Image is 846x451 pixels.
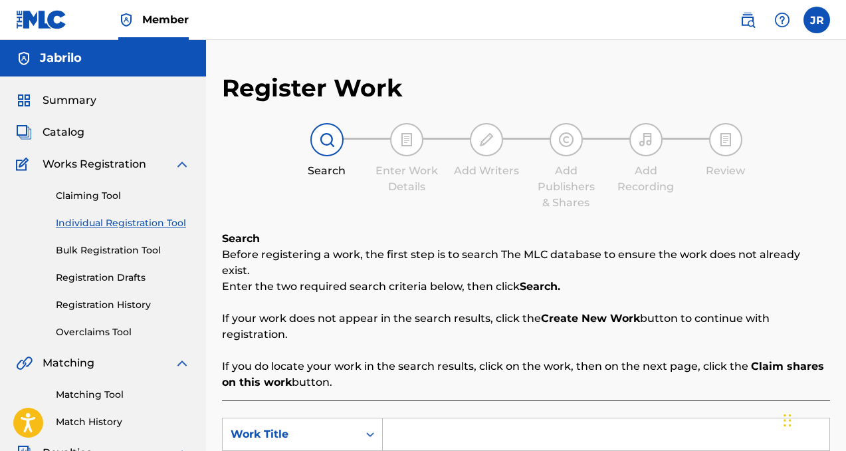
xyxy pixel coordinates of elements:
[56,243,190,257] a: Bulk Registration Tool
[638,132,654,148] img: step indicator icon for Add Recording
[613,163,679,195] div: Add Recording
[222,232,260,245] b: Search
[16,156,33,172] img: Works Registration
[558,132,574,148] img: step indicator icon for Add Publishers & Shares
[56,298,190,312] a: Registration History
[222,73,403,103] h2: Register Work
[740,12,756,28] img: search
[40,51,82,66] h5: Jabrilo
[453,163,520,179] div: Add Writers
[56,216,190,230] a: Individual Registration Tool
[43,124,84,140] span: Catalog
[142,12,189,27] span: Member
[56,189,190,203] a: Claiming Tool
[809,283,846,380] iframe: Resource Center
[294,163,360,179] div: Search
[222,279,830,295] p: Enter the two required search criteria below, then click
[174,156,190,172] img: expand
[373,163,440,195] div: Enter Work Details
[118,12,134,28] img: Top Rightsholder
[16,10,67,29] img: MLC Logo
[399,132,415,148] img: step indicator icon for Enter Work Details
[56,415,190,429] a: Match History
[319,132,335,148] img: step indicator icon for Search
[222,247,830,279] p: Before registering a work, the first step is to search The MLC database to ensure the work does n...
[43,92,96,108] span: Summary
[16,124,32,140] img: Catalog
[56,325,190,339] a: Overclaims Tool
[784,400,792,440] div: Drag
[533,163,599,211] div: Add Publishers & Shares
[718,132,734,148] img: step indicator icon for Review
[780,387,846,451] iframe: Chat Widget
[43,355,94,371] span: Matching
[803,7,830,33] div: User Menu
[520,280,560,293] strong: Search.
[16,92,32,108] img: Summary
[43,156,146,172] span: Works Registration
[769,7,795,33] div: Help
[222,311,830,343] p: If your work does not appear in the search results, click the button to continue with registration.
[16,51,32,67] img: Accounts
[56,388,190,402] a: Matching Tool
[478,132,494,148] img: step indicator icon for Add Writers
[231,426,350,442] div: Work Title
[174,355,190,371] img: expand
[16,124,84,140] a: CatalogCatalog
[16,355,33,371] img: Matching
[734,7,761,33] a: Public Search
[56,271,190,285] a: Registration Drafts
[541,312,640,325] strong: Create New Work
[16,92,96,108] a: SummarySummary
[774,12,790,28] img: help
[692,163,759,179] div: Review
[222,359,830,390] p: If you do locate your work in the search results, click on the work, then on the next page, click...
